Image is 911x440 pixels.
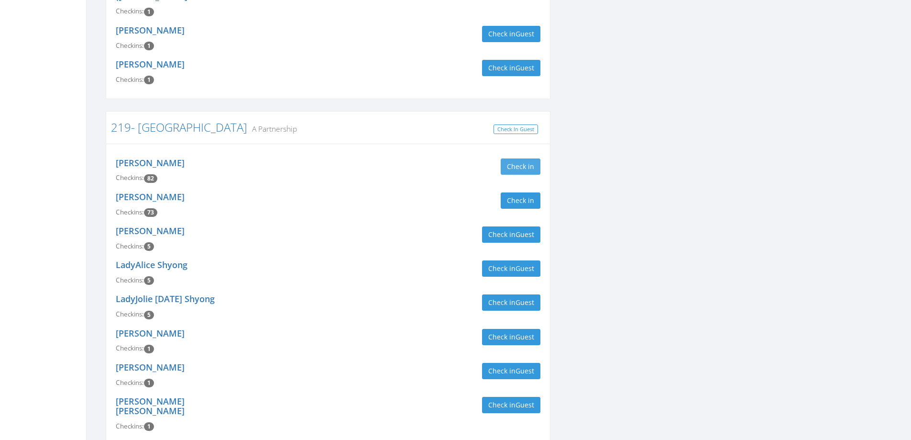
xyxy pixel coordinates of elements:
[516,264,534,273] span: Guest
[116,24,185,36] a: [PERSON_NAME]
[116,242,144,250] span: Checkins:
[516,332,534,341] span: Guest
[144,242,154,251] span: Checkin count
[516,63,534,72] span: Guest
[516,366,534,375] span: Guest
[144,42,154,50] span: Checkin count
[116,422,144,430] span: Checkins:
[482,60,540,76] button: Check inGuest
[501,192,540,209] button: Check in
[116,75,144,84] span: Checkins:
[116,225,185,237] a: [PERSON_NAME]
[116,378,144,387] span: Checkins:
[144,311,154,319] span: Checkin count
[116,344,144,352] span: Checkins:
[116,310,144,318] span: Checkins:
[144,208,157,217] span: Checkin count
[516,400,534,409] span: Guest
[482,294,540,311] button: Check inGuest
[144,379,154,387] span: Checkin count
[111,119,247,135] a: 219- [GEOGRAPHIC_DATA]
[516,230,534,239] span: Guest
[482,329,540,345] button: Check inGuest
[116,208,144,216] span: Checkins:
[116,361,185,373] a: [PERSON_NAME]
[144,345,154,353] span: Checkin count
[144,422,154,431] span: Checkin count
[116,293,215,305] a: LadyJolie [DATE] Shyong
[482,397,540,413] button: Check inGuest
[144,76,154,84] span: Checkin count
[247,124,297,134] small: A Partnership
[116,7,144,15] span: Checkins:
[144,8,154,16] span: Checkin count
[494,124,538,135] a: Check In Guest
[116,259,187,271] a: LadyAlice Shyong
[482,226,540,243] button: Check inGuest
[116,58,185,70] a: [PERSON_NAME]
[516,29,534,38] span: Guest
[144,174,157,183] span: Checkin count
[482,260,540,277] button: Check inGuest
[116,41,144,50] span: Checkins:
[516,298,534,307] span: Guest
[116,157,185,169] a: [PERSON_NAME]
[116,173,144,182] span: Checkins:
[116,276,144,284] span: Checkins:
[116,191,185,203] a: [PERSON_NAME]
[116,395,185,417] a: [PERSON_NAME] [PERSON_NAME]
[144,276,154,285] span: Checkin count
[482,26,540,42] button: Check inGuest
[482,363,540,379] button: Check inGuest
[116,327,185,339] a: [PERSON_NAME]
[501,158,540,175] button: Check in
